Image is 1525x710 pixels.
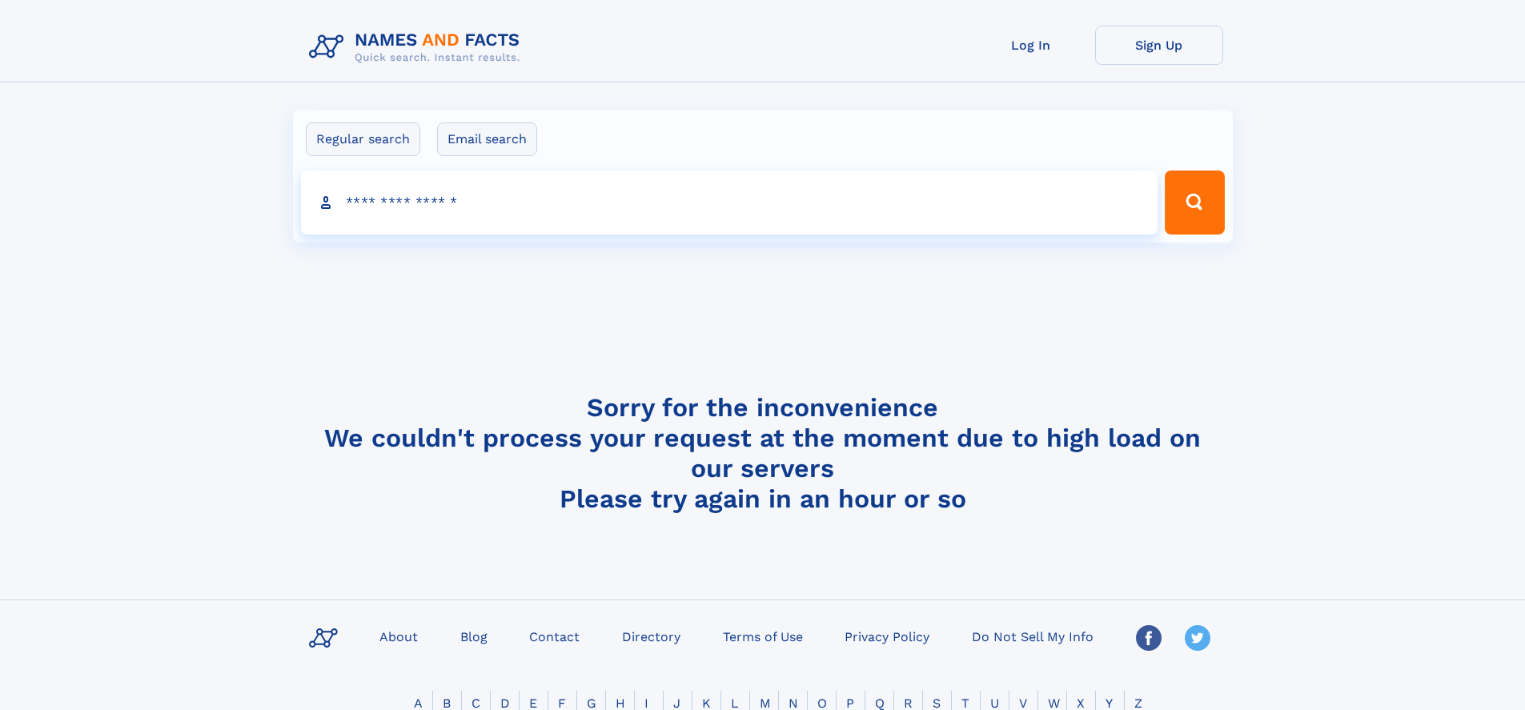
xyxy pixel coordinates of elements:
a: Sign Up [1095,26,1223,65]
a: About [373,624,424,648]
label: Email search [437,122,537,156]
h4: Sorry for the inconvenience We couldn't process your request at the moment due to high load on ou... [303,392,1223,514]
label: Regular search [306,122,420,156]
a: Contact [523,624,586,648]
a: Log In [967,26,1095,65]
a: Do Not Sell My Info [965,624,1100,648]
img: Twitter [1185,625,1210,651]
img: Facebook [1136,625,1162,651]
img: Logo Names and Facts [303,26,533,69]
button: Search Button [1165,170,1224,235]
a: Directory [616,624,687,648]
input: search input [301,170,1158,235]
a: Terms of Use [716,624,809,648]
a: Blog [454,624,494,648]
a: Privacy Policy [838,624,936,648]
